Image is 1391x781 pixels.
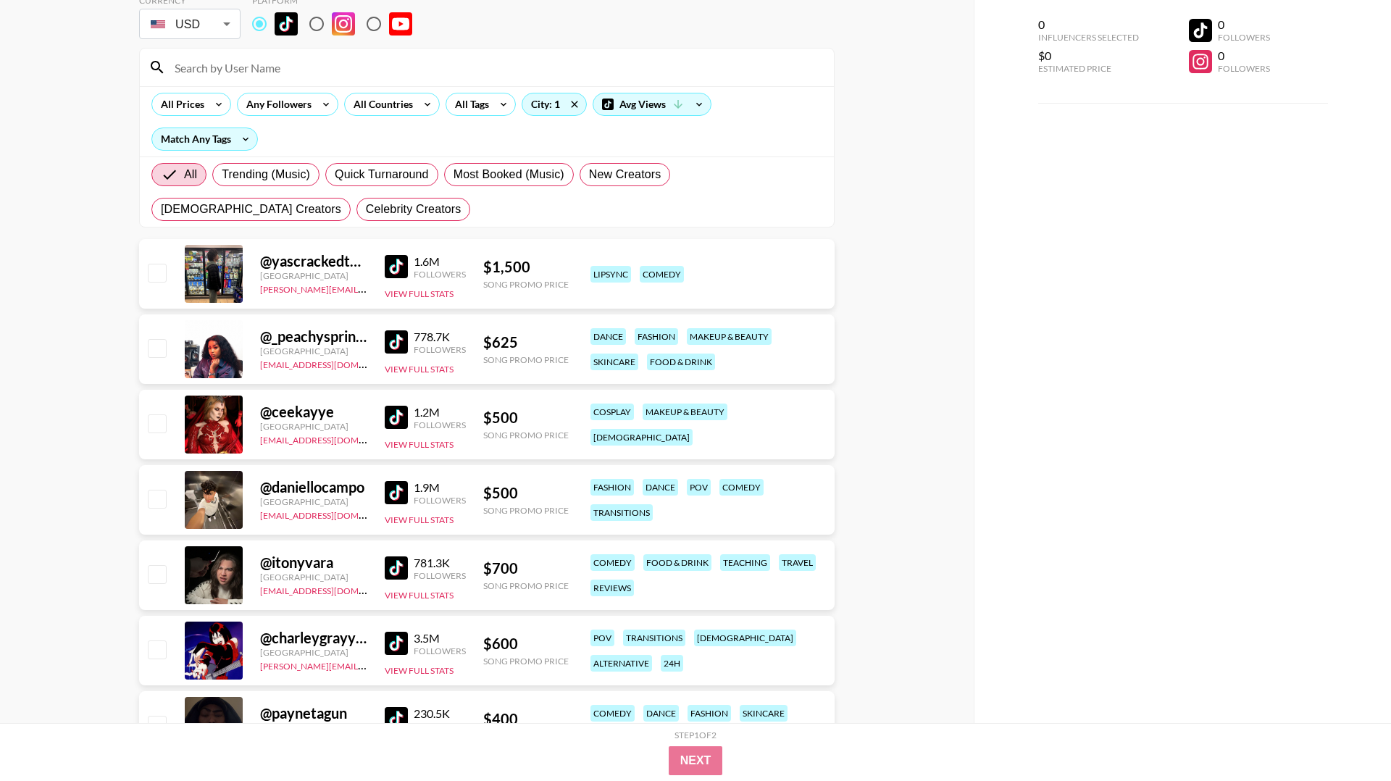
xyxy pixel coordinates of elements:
div: Step 1 of 2 [674,730,717,740]
div: Song Promo Price [483,279,569,290]
a: [EMAIL_ADDRESS][DOMAIN_NAME] [260,582,406,596]
img: TikTok [385,330,408,354]
div: [GEOGRAPHIC_DATA] [260,722,367,733]
span: Quick Turnaround [335,166,429,183]
div: All Prices [152,93,207,115]
button: View Full Stats [385,590,454,601]
div: @ itonyvara [260,554,367,572]
div: food & drink [647,354,715,370]
div: reviews [590,580,634,596]
div: Avg Views [593,93,711,115]
div: comedy [590,554,635,571]
div: skincare [740,705,788,722]
div: [GEOGRAPHIC_DATA] [260,572,367,582]
div: [GEOGRAPHIC_DATA] [260,270,367,281]
div: All Countries [345,93,416,115]
div: Followers [414,570,466,581]
button: View Full Stats [385,514,454,525]
div: 3.5M [414,631,466,646]
img: Instagram [332,12,355,35]
div: All Tags [446,93,492,115]
div: $ 600 [483,635,569,653]
div: 0 [1038,17,1139,32]
div: Followers [414,269,466,280]
div: alternative [590,655,652,672]
div: @ daniellocampo [260,478,367,496]
a: [PERSON_NAME][EMAIL_ADDRESS][DOMAIN_NAME] [260,658,475,672]
img: TikTok [385,481,408,504]
div: dance [643,479,678,496]
div: $ 625 [483,333,569,351]
div: @ _peachysprinkles [260,327,367,346]
div: Followers [1218,32,1270,43]
div: @ yascrackedthat [260,252,367,270]
div: Song Promo Price [483,505,569,516]
div: Estimated Price [1038,63,1139,74]
div: comedy [590,705,635,722]
button: View Full Stats [385,665,454,676]
div: cosplay [590,404,634,420]
a: [EMAIL_ADDRESS][DOMAIN_NAME] [260,356,406,370]
img: TikTok [275,12,298,35]
div: $ 700 [483,559,569,577]
div: teaching [720,554,770,571]
span: Most Booked (Music) [454,166,564,183]
span: [DEMOGRAPHIC_DATA] Creators [161,201,341,218]
div: Followers [414,419,466,430]
div: pov [687,479,711,496]
div: $ 500 [483,409,569,427]
div: 1.6M [414,254,466,269]
div: 778.7K [414,330,466,344]
div: transitions [623,630,685,646]
span: New Creators [589,166,661,183]
div: USD [142,12,238,37]
div: $ 1,500 [483,258,569,276]
div: $ 400 [483,710,569,728]
div: 1.2M [414,405,466,419]
img: TikTok [385,255,408,278]
iframe: Drift Widget Chat Controller [1319,709,1374,764]
div: @ ceekayye [260,403,367,421]
img: TikTok [385,406,408,429]
button: View Full Stats [385,439,454,450]
div: food & drink [643,554,711,571]
div: Influencers Selected [1038,32,1139,43]
div: $0 [1038,49,1139,63]
div: 230.5K [414,706,466,721]
div: Song Promo Price [483,354,569,365]
div: Followers [414,721,466,732]
div: fashion [635,328,678,345]
div: transitions [590,504,653,521]
span: Trending (Music) [222,166,310,183]
div: Song Promo Price [483,580,569,591]
div: dance [590,328,626,345]
div: @ paynetagun [260,704,367,722]
div: $ 500 [483,484,569,502]
a: [PERSON_NAME][EMAIL_ADDRESS][DOMAIN_NAME] [260,281,475,295]
span: Celebrity Creators [366,201,461,218]
div: City: 1 [522,93,586,115]
div: 1.9M [414,480,466,495]
div: Followers [414,495,466,506]
div: dance [643,705,679,722]
div: [GEOGRAPHIC_DATA] [260,346,367,356]
div: 0 [1218,49,1270,63]
span: All [184,166,197,183]
div: Followers [1218,63,1270,74]
input: Search by User Name [166,56,825,79]
div: [DEMOGRAPHIC_DATA] [590,429,693,446]
div: 24h [661,655,683,672]
div: Any Followers [238,93,314,115]
div: comedy [719,479,764,496]
a: [EMAIL_ADDRESS][DOMAIN_NAME] [260,507,406,521]
button: View Full Stats [385,364,454,375]
div: comedy [640,266,684,283]
div: travel [779,554,816,571]
div: [GEOGRAPHIC_DATA] [260,421,367,432]
div: 0 [1218,17,1270,32]
img: TikTok [385,707,408,730]
div: makeup & beauty [643,404,727,420]
div: @ charleygrayyyy [260,629,367,647]
div: lipsync [590,266,631,283]
div: Match Any Tags [152,128,257,150]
